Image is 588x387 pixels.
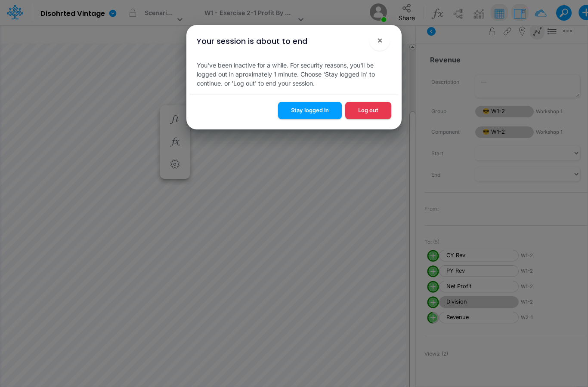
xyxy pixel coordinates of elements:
[369,30,390,51] button: Close
[278,102,342,119] button: Stay logged in
[190,54,398,95] div: You've been inactive for a while. For security reasons, you'll be logged out in aproximately 1 mi...
[197,35,307,47] div: Your session is about to end
[377,35,383,45] span: ×
[345,102,391,119] button: Log out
